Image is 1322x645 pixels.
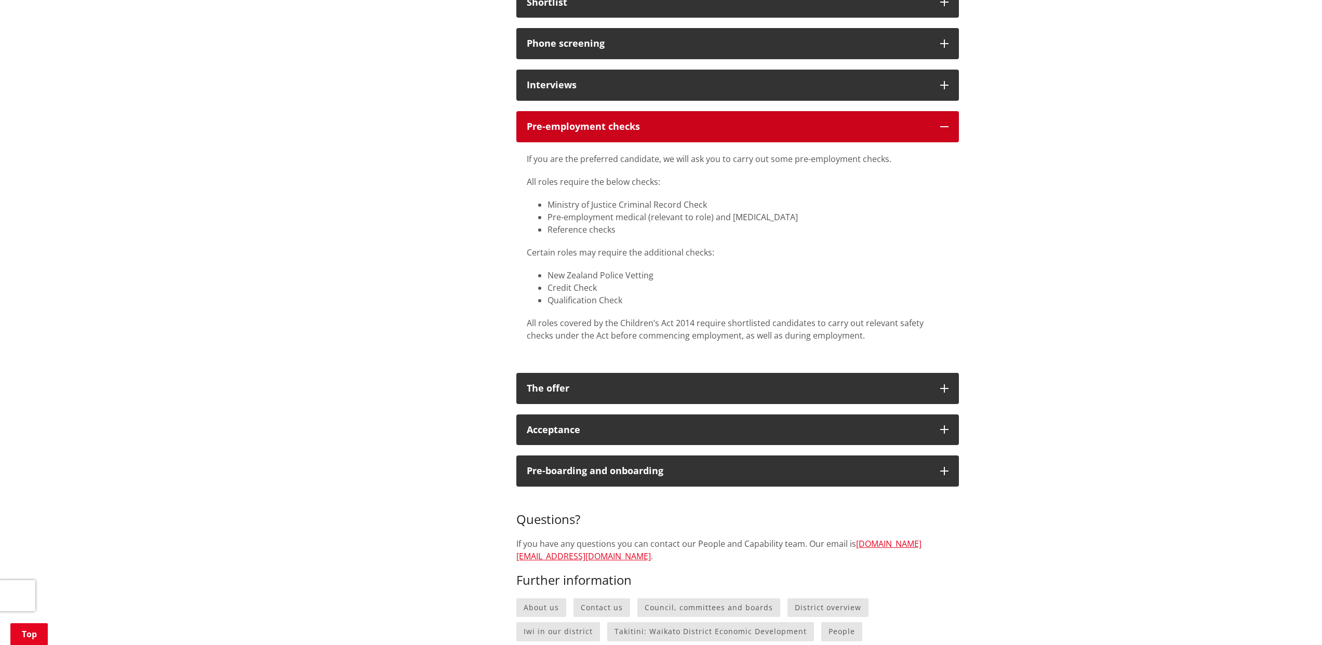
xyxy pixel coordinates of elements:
a: Top [10,623,48,645]
div: Interviews [527,80,930,90]
li: Reference checks [548,223,949,236]
h3: Questions? [516,497,959,527]
a: District overview [787,598,869,617]
a: Iwi in our district [516,622,600,641]
a: Council, committees and boards [637,598,780,617]
button: Interviews [516,70,959,101]
a: [DOMAIN_NAME][EMAIL_ADDRESS][DOMAIN_NAME] [516,538,922,562]
button: Pre-employment checks [516,111,959,142]
div: Pre-boarding and onboarding [527,466,930,476]
li: New Zealand Police Vetting [548,269,949,281]
p: If you have any questions you can contact our People and Capability team. Our email is . [516,537,959,562]
a: Contact us [573,598,630,617]
li: Credit Check [548,281,949,294]
iframe: Messenger Launcher [1274,601,1312,639]
p: If you are the preferred candidate, we will ask you to carry out some pre-employment checks. [527,153,949,165]
a: Takitini: Waikato District Economic Development [607,622,814,641]
div: The offer [527,383,930,394]
button: Pre-boarding and onboarding [516,455,959,487]
button: The offer [516,373,959,404]
div: Acceptance [527,425,930,435]
a: People [821,622,862,641]
a: About us [516,598,566,617]
p: All roles require the below checks: [527,176,949,188]
li: Ministry of Justice Criminal Record Check [548,198,949,211]
button: Acceptance [516,414,959,446]
div: Pre-employment checks [527,122,930,132]
p: Certain roles may require the additional checks: [527,246,949,259]
li: Qualification Check [548,294,949,306]
p: All roles covered by the Children’s Act 2014 require shortlisted candidates to carry out relevant... [527,317,949,342]
div: Phone screening [527,38,930,49]
li: Pre-employment medical (relevant to role) and [MEDICAL_DATA] [548,211,949,223]
button: Phone screening [516,28,959,59]
h3: Further information [516,573,959,588]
